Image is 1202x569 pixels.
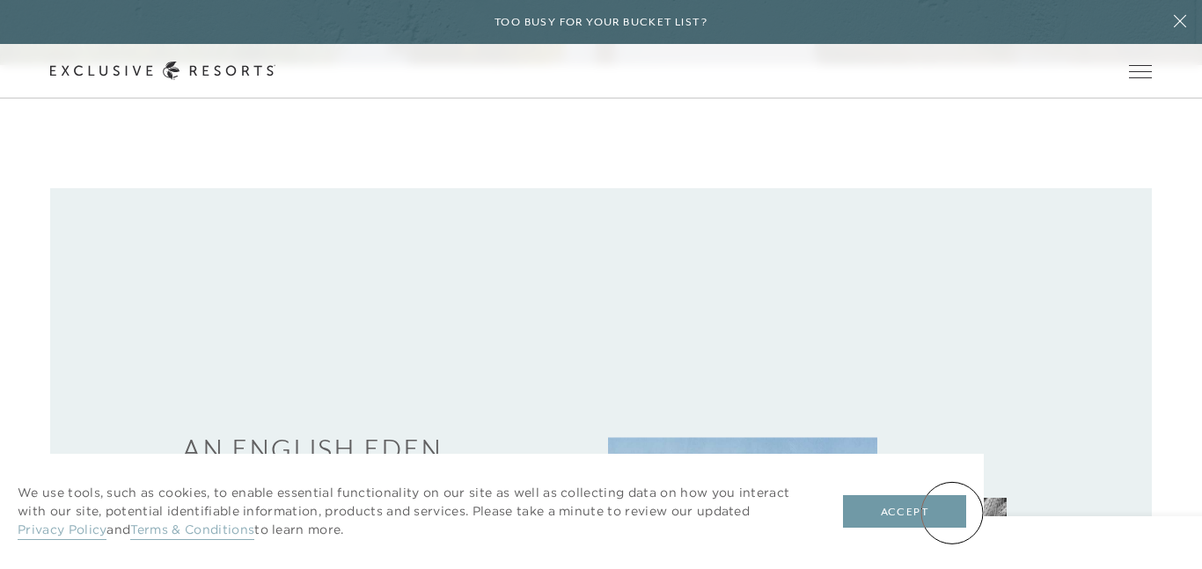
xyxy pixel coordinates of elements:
h3: An English Eden [182,430,524,469]
h6: Too busy for your bucket list? [495,14,707,31]
a: Terms & Conditions [130,522,254,540]
button: Open navigation [1129,65,1152,77]
a: Privacy Policy [18,522,106,540]
p: We use tools, such as cookies, to enable essential functionality on our site as well as collectin... [18,484,808,539]
button: Accept [843,495,966,529]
